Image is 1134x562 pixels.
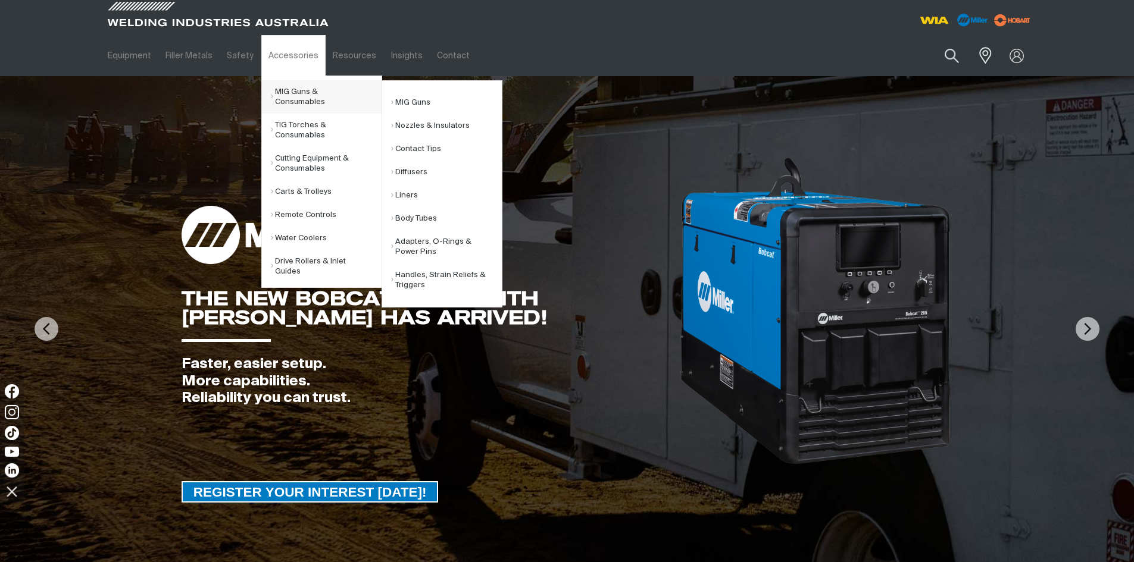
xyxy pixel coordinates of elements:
a: Resources [326,35,383,76]
a: Filler Metals [158,35,220,76]
a: Adapters, O-Rings & Power Pins [391,230,502,263]
a: Equipment [101,35,158,76]
img: NextArrow [1076,317,1099,341]
a: Handles, Strain Reliefs & Triggers [391,263,502,297]
a: Body Tubes [391,207,502,230]
img: Facebook [5,384,19,398]
a: Diffusers [391,161,502,184]
input: Product name or item number... [916,42,971,70]
a: Accessories [261,35,326,76]
a: Carts & Trolleys [271,180,382,203]
a: MIG Guns & Consumables [271,80,382,114]
button: Search products [932,42,972,70]
img: TikTok [5,426,19,440]
nav: Main [101,35,801,76]
a: Water Coolers [271,227,382,250]
a: Remote Controls [271,203,382,227]
a: Nozzles & Insulators [391,114,502,137]
a: MIG Guns [391,91,502,114]
img: YouTube [5,447,19,457]
a: Liners [391,184,502,207]
ul: Accessories Submenu [261,76,382,288]
img: Instagram [5,405,19,419]
a: REGISTER YOUR INTEREST TODAY! [182,481,439,503]
a: TIG Torches & Consumables [271,114,382,147]
a: Drive Rollers & Inlet Guides [271,250,382,283]
img: LinkedIn [5,463,19,478]
a: Contact Tips [391,137,502,161]
img: PrevArrow [35,317,58,341]
div: Faster, easier setup. More capabilities. Reliability you can trust. [182,356,679,407]
img: miller [991,11,1034,29]
div: THE NEW BOBCAT 265X™ WITH [PERSON_NAME] HAS ARRIVED! [182,289,679,327]
img: hide socials [2,481,22,501]
a: Insights [383,35,429,76]
a: Safety [220,35,261,76]
a: Cutting Equipment & Consumables [271,147,382,180]
ul: MIG Guns & Consumables Submenu [382,80,502,307]
a: Contact [430,35,477,76]
span: REGISTER YOUR INTEREST [DATE]! [183,481,438,503]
